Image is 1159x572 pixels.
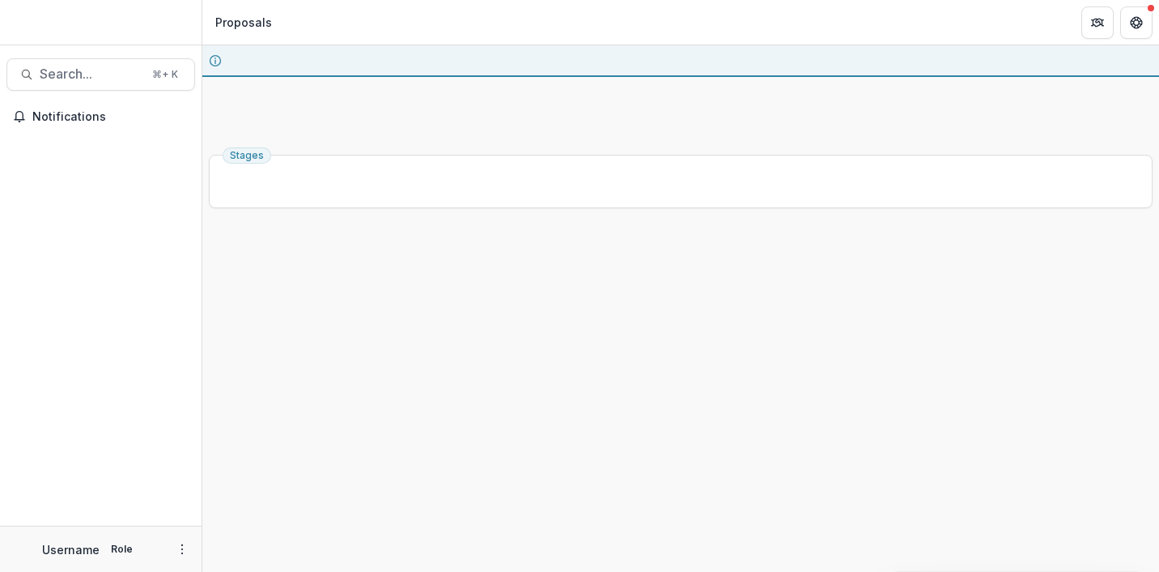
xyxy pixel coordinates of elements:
span: Search... [40,66,142,82]
span: Stages [230,150,264,161]
button: Partners [1081,6,1114,39]
nav: breadcrumb [209,11,278,34]
div: Proposals [215,14,272,31]
button: More [172,540,192,559]
p: Role [106,542,138,557]
div: ⌘ + K [149,66,181,83]
button: Search... [6,58,195,91]
button: Notifications [6,104,195,130]
span: Notifications [32,110,189,124]
p: Username [42,541,100,558]
button: Get Help [1120,6,1153,39]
